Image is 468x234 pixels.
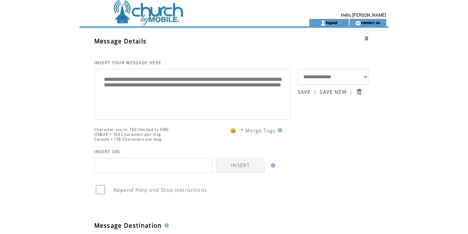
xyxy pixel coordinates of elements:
[94,221,162,230] span: Message Destination
[276,128,282,132] img: help.gif
[269,163,275,168] img: help.gif
[94,60,162,65] span: INSERT YOUR MESSAGE HERE
[94,149,121,154] span: INSERT URL
[241,127,276,134] span: * Merge Tags
[298,89,311,95] a: SAVE
[326,20,337,25] a: logout
[94,137,162,142] span: Canada = 136 Characters per msg
[314,89,317,95] span: |
[216,158,265,173] a: INSERT
[355,20,361,26] img: contact_us_icon.gif
[356,88,363,95] input: Submit
[320,89,347,95] a: SAVE NEW
[320,20,326,26] img: account_icon.gif
[94,37,147,45] span: Message Details
[350,89,353,95] span: |
[361,20,380,25] a: contact us
[94,127,169,132] span: Character count: 160 (limited to 640)
[230,127,237,134] span: 😀
[341,13,386,18] span: Hello [PERSON_NAME]
[162,223,169,228] img: help.gif
[114,187,207,193] span: Append Help and Stop instructions
[94,132,161,137] span: US&UK = 160 Characters per msg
